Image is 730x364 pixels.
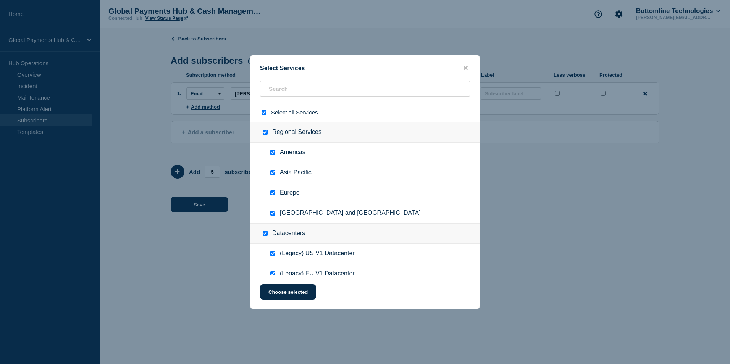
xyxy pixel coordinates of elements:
input: Middle East and Africa checkbox [270,211,275,216]
button: Choose selected [260,284,316,300]
span: Asia Pacific [280,169,312,177]
button: close button [461,64,470,72]
input: Search [260,81,470,97]
span: (Legacy) US V1 Datacenter [280,250,355,258]
input: Americas checkbox [270,150,275,155]
input: Asia Pacific checkbox [270,170,275,175]
input: (Legacy) US V1 Datacenter checkbox [270,251,275,256]
span: (Legacy) EU V1 Datacenter [280,270,355,278]
div: Select Services [250,64,480,72]
div: Regional Services [250,122,480,143]
span: Select all Services [271,109,318,116]
input: (Legacy) EU V1 Datacenter checkbox [270,271,275,276]
input: select all checkbox [262,110,266,115]
span: Americas [280,149,305,156]
input: Regional Services checkbox [263,130,268,135]
input: Datacenters checkbox [263,231,268,236]
span: [GEOGRAPHIC_DATA] and [GEOGRAPHIC_DATA] [280,209,421,217]
input: Europe checkbox [270,190,275,195]
div: Datacenters [250,224,480,244]
span: Europe [280,189,300,197]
